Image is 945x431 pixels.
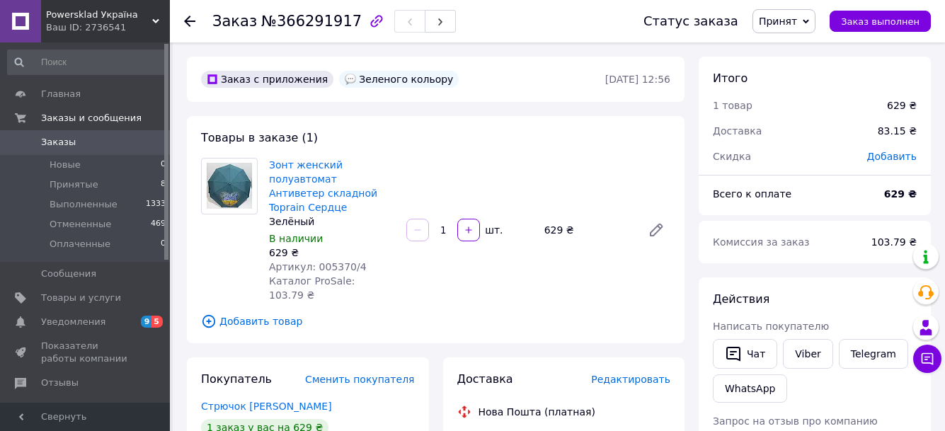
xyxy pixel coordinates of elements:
[50,159,81,171] span: Новые
[269,275,355,301] span: Каталог ProSale: 103.79 ₴
[41,340,131,365] span: Показатели работы компании
[161,159,166,171] span: 0
[475,405,599,419] div: Нова Пошта (платная)
[41,377,79,389] span: Отзывы
[151,316,163,328] span: 5
[212,13,257,30] span: Заказ
[269,261,367,272] span: Артикул: 005370/4
[339,71,459,88] div: Зеленого кольору
[46,21,170,34] div: Ваш ID: 2736541
[201,314,670,329] span: Добавить товар
[41,292,121,304] span: Товары и услуги
[713,374,787,403] a: WhatsApp
[457,372,513,386] span: Доставка
[887,98,917,113] div: 629 ₴
[783,339,832,369] a: Viber
[201,372,272,386] span: Покупатель
[713,125,762,137] span: Доставка
[269,159,377,213] a: Зонт женский полуавтомат Антиветер складной Toprain Сердце
[41,136,76,149] span: Заказы
[41,268,96,280] span: Сообщения
[269,214,395,229] div: Зелёный
[50,238,110,251] span: Оплаченные
[913,345,941,373] button: Чат с покупателем
[305,374,414,385] span: Сменить покупателя
[713,188,791,200] span: Всего к оплате
[7,50,167,75] input: Поиск
[202,163,257,209] img: Зонт женский полуавтомат Антиветер складной Toprain Сердце
[867,151,917,162] span: Добавить
[41,112,142,125] span: Заказы и сообщения
[713,292,769,306] span: Действия
[713,321,829,332] span: Написать покупателю
[841,16,920,27] span: Заказ выполнен
[41,316,105,328] span: Уведомления
[269,246,395,260] div: 629 ₴
[161,238,166,251] span: 0
[269,233,323,244] span: В наличии
[871,236,917,248] span: 103.79 ₴
[713,100,752,111] span: 1 товар
[713,339,777,369] button: Чат
[201,131,318,144] span: Товары в заказе (1)
[41,88,81,100] span: Главная
[481,223,504,237] div: шт.
[50,198,118,211] span: Выполненные
[643,14,738,28] div: Статус заказа
[146,198,166,211] span: 1333
[830,11,931,32] button: Заказ выполнен
[46,8,152,21] span: Powersklad Україна
[642,216,670,244] a: Редактировать
[591,374,670,385] span: Редактировать
[605,74,670,85] time: [DATE] 12:56
[713,151,751,162] span: Скидка
[345,74,356,85] img: :speech_balloon:
[713,236,810,248] span: Комиссия за заказ
[50,178,98,191] span: Принятые
[201,401,332,412] a: Стрючок [PERSON_NAME]
[713,71,748,85] span: Итого
[151,218,166,231] span: 469
[141,316,152,328] span: 9
[539,220,636,240] div: 629 ₴
[759,16,797,27] span: Принят
[201,71,333,88] div: Заказ с приложения
[261,13,362,30] span: №366291917
[839,339,908,369] a: Telegram
[161,178,166,191] span: 8
[884,188,917,200] b: 629 ₴
[184,14,195,28] div: Вернуться назад
[869,115,925,146] div: 83.15 ₴
[50,218,111,231] span: Отмененные
[41,401,99,414] span: Покупатели
[713,415,878,427] span: Запрос на отзыв про компанию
